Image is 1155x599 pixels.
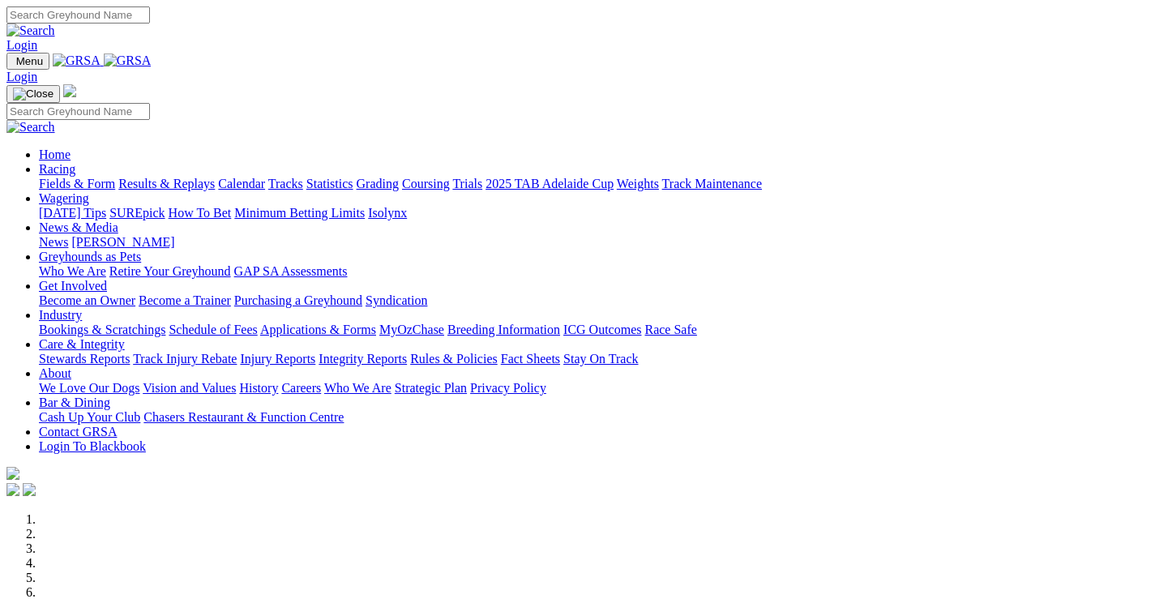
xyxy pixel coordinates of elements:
[6,467,19,480] img: logo-grsa-white.png
[239,381,278,395] a: History
[39,381,1149,396] div: About
[234,264,348,278] a: GAP SA Assessments
[39,425,117,439] a: Contact GRSA
[39,439,146,453] a: Login To Blackbook
[39,235,68,249] a: News
[6,24,55,38] img: Search
[13,88,53,101] img: Close
[39,293,135,307] a: Become an Owner
[109,206,165,220] a: SUREpick
[218,177,265,190] a: Calendar
[6,53,49,70] button: Toggle navigation
[6,38,37,52] a: Login
[39,206,106,220] a: [DATE] Tips
[143,381,236,395] a: Vision and Values
[71,235,174,249] a: [PERSON_NAME]
[133,352,237,366] a: Track Injury Rebate
[39,293,1149,308] div: Get Involved
[39,410,140,424] a: Cash Up Your Club
[39,264,1149,279] div: Greyhounds as Pets
[39,148,71,161] a: Home
[6,103,150,120] input: Search
[470,381,546,395] a: Privacy Policy
[39,250,141,263] a: Greyhounds as Pets
[39,337,125,351] a: Care & Integrity
[39,381,139,395] a: We Love Our Dogs
[39,235,1149,250] div: News & Media
[39,177,1149,191] div: Racing
[268,177,303,190] a: Tracks
[6,70,37,83] a: Login
[617,177,659,190] a: Weights
[39,220,118,234] a: News & Media
[260,323,376,336] a: Applications & Forms
[169,323,257,336] a: Schedule of Fees
[143,410,344,424] a: Chasers Restaurant & Function Centre
[6,483,19,496] img: facebook.svg
[39,366,71,380] a: About
[319,352,407,366] a: Integrity Reports
[501,352,560,366] a: Fact Sheets
[486,177,614,190] a: 2025 TAB Adelaide Cup
[39,279,107,293] a: Get Involved
[39,352,130,366] a: Stewards Reports
[53,53,101,68] img: GRSA
[169,206,232,220] a: How To Bet
[39,264,106,278] a: Who We Are
[357,177,399,190] a: Grading
[379,323,444,336] a: MyOzChase
[39,162,75,176] a: Racing
[109,264,231,278] a: Retire Your Greyhound
[39,206,1149,220] div: Wagering
[368,206,407,220] a: Isolynx
[16,55,43,67] span: Menu
[39,177,115,190] a: Fields & Form
[63,84,76,97] img: logo-grsa-white.png
[306,177,353,190] a: Statistics
[452,177,482,190] a: Trials
[39,352,1149,366] div: Care & Integrity
[662,177,762,190] a: Track Maintenance
[447,323,560,336] a: Breeding Information
[402,177,450,190] a: Coursing
[234,293,362,307] a: Purchasing a Greyhound
[240,352,315,366] a: Injury Reports
[563,323,641,336] a: ICG Outcomes
[39,308,82,322] a: Industry
[23,483,36,496] img: twitter.svg
[644,323,696,336] a: Race Safe
[563,352,638,366] a: Stay On Track
[39,410,1149,425] div: Bar & Dining
[39,323,1149,337] div: Industry
[39,396,110,409] a: Bar & Dining
[39,323,165,336] a: Bookings & Scratchings
[366,293,427,307] a: Syndication
[6,6,150,24] input: Search
[410,352,498,366] a: Rules & Policies
[281,381,321,395] a: Careers
[118,177,215,190] a: Results & Replays
[104,53,152,68] img: GRSA
[234,206,365,220] a: Minimum Betting Limits
[139,293,231,307] a: Become a Trainer
[6,120,55,135] img: Search
[39,191,89,205] a: Wagering
[324,381,391,395] a: Who We Are
[395,381,467,395] a: Strategic Plan
[6,85,60,103] button: Toggle navigation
